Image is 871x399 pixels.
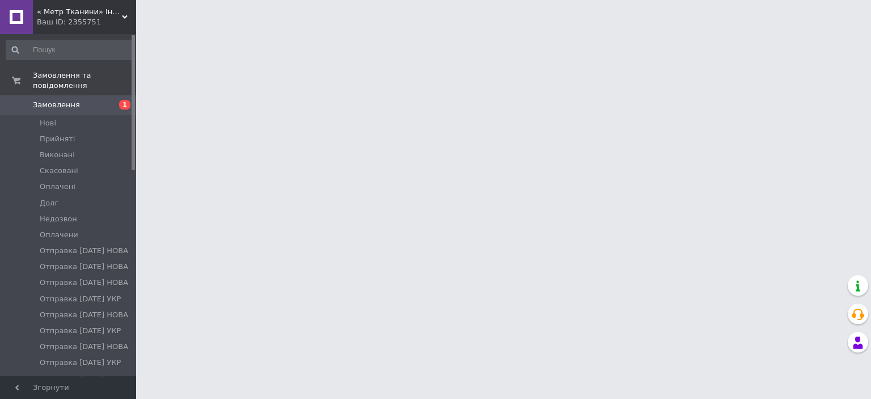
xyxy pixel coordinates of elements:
[40,150,75,160] span: Виконані
[33,100,80,110] span: Замовлення
[37,17,136,27] div: Ваш ID: 2355751
[40,262,128,272] span: Отправка [DATE] НОВА
[40,246,128,256] span: Отправка [DATE] НОВА
[40,294,121,304] span: Отправка [DATE] УКР
[6,40,134,60] input: Пошук
[40,214,77,224] span: Недозвон
[119,100,130,110] span: 1
[40,230,78,240] span: Оплачени
[40,166,78,176] span: Скасовані
[40,118,56,128] span: Нові
[37,7,122,17] span: « Метр Тканини» Інтернет-магазин
[40,358,121,368] span: Отправка [DATE] УКР
[40,182,75,192] span: Оплачені
[40,310,128,320] span: Отправка [DATE] НОВА
[40,198,58,208] span: Долг
[40,326,121,336] span: Отправка [DATE] УКР
[40,134,75,144] span: Прийняті
[40,374,128,384] span: Отправка [DATE] НОВА
[33,70,136,91] span: Замовлення та повідомлення
[40,342,128,352] span: Отправка [DATE] НОВА
[40,278,128,288] span: Отправка [DATE] НОВА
